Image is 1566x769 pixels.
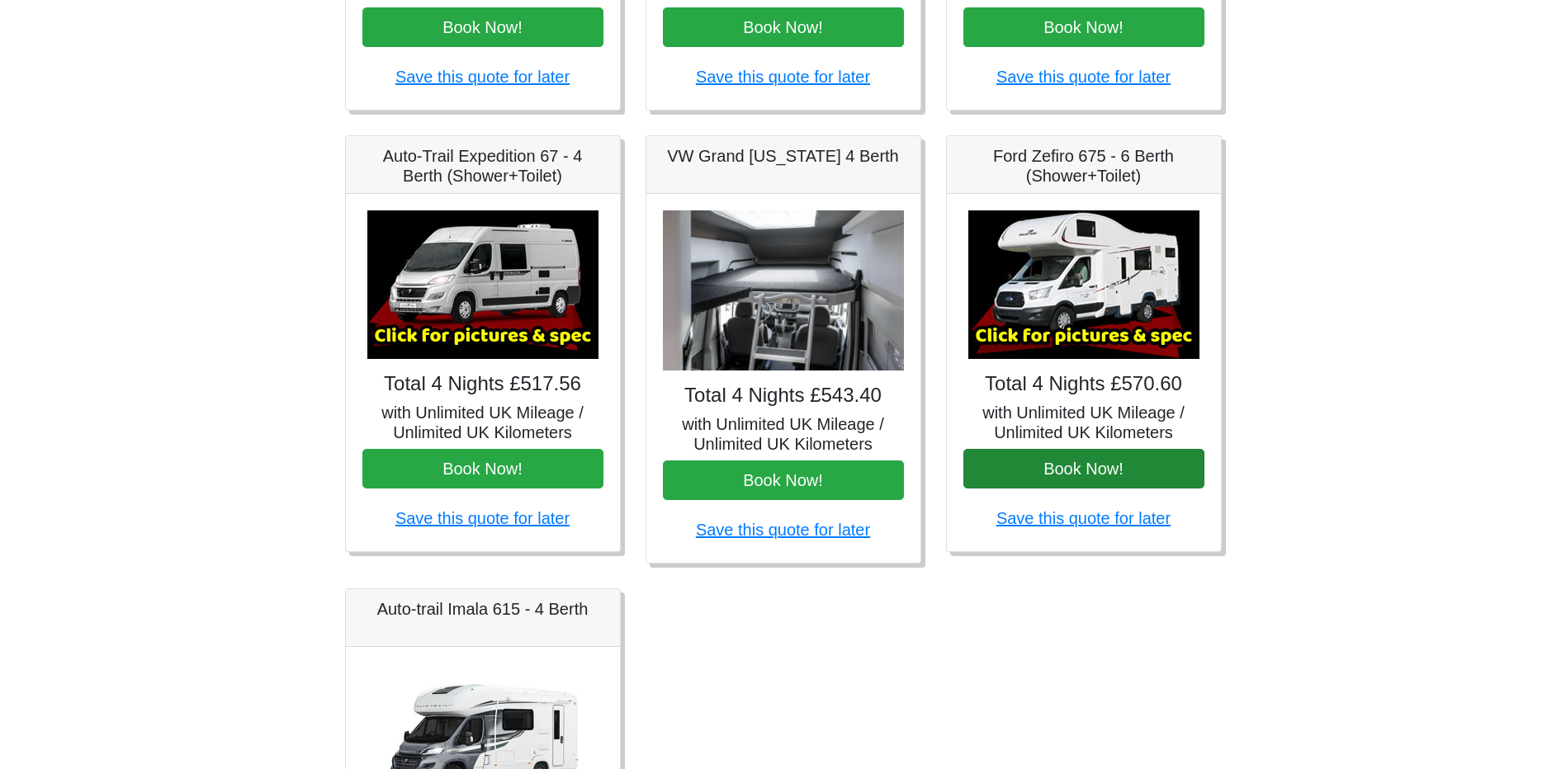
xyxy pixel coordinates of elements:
h4: Total 4 Nights £543.40 [663,384,904,408]
a: Save this quote for later [696,68,870,86]
h5: Auto-Trail Expedition 67 - 4 Berth (Shower+Toilet) [362,146,603,186]
img: VW Grand California 4 Berth [663,210,904,371]
h5: Ford Zefiro 675 - 6 Berth (Shower+Toilet) [963,146,1204,186]
a: Save this quote for later [395,509,570,527]
a: Save this quote for later [996,509,1171,527]
h5: VW Grand [US_STATE] 4 Berth [663,146,904,166]
button: Book Now! [963,7,1204,47]
h5: with Unlimited UK Mileage / Unlimited UK Kilometers [663,414,904,454]
button: Book Now! [663,460,904,500]
img: Auto-Trail Expedition 67 - 4 Berth (Shower+Toilet) [367,210,598,359]
button: Book Now! [362,449,603,488]
h4: Total 4 Nights £517.56 [362,372,603,396]
h5: with Unlimited UK Mileage / Unlimited UK Kilometers [963,403,1204,442]
button: Book Now! [362,7,603,47]
button: Book Now! [963,449,1204,488]
a: Save this quote for later [696,521,870,539]
button: Book Now! [663,7,904,47]
a: Save this quote for later [395,68,570,86]
h5: Auto-trail Imala 615 - 4 Berth [362,599,603,619]
h4: Total 4 Nights £570.60 [963,372,1204,396]
img: Ford Zefiro 675 - 6 Berth (Shower+Toilet) [968,210,1199,359]
h5: with Unlimited UK Mileage / Unlimited UK Kilometers [362,403,603,442]
a: Save this quote for later [996,68,1171,86]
